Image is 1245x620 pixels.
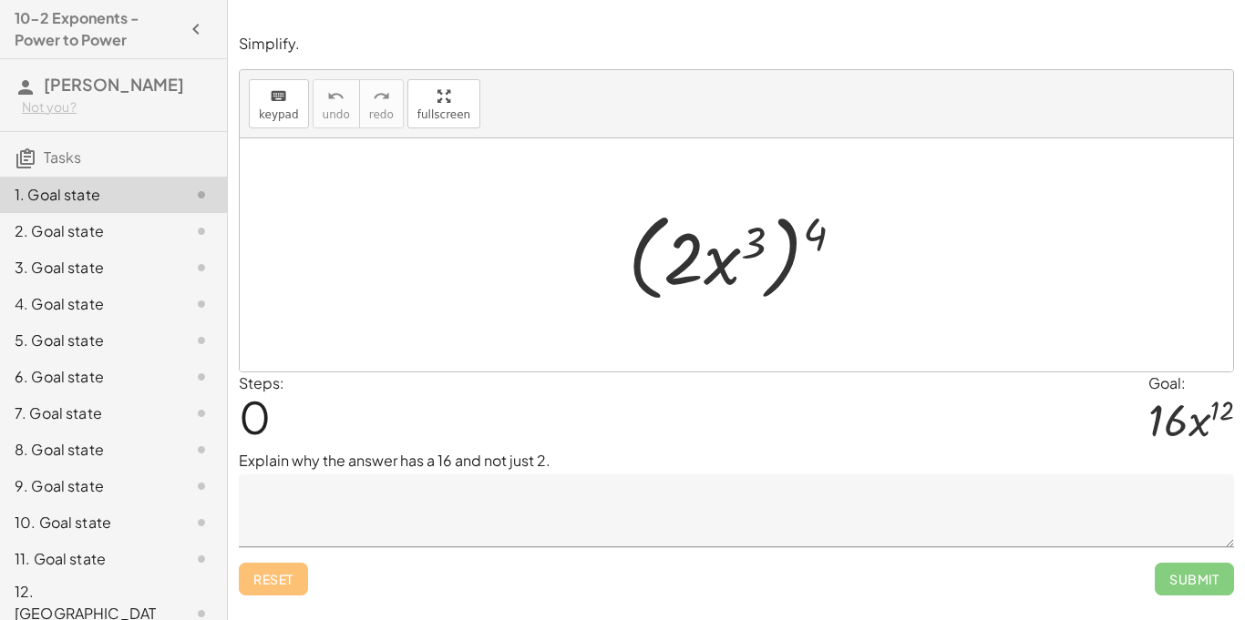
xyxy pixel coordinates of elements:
[323,108,350,121] span: undo
[359,79,404,128] button: redoredo
[190,184,212,206] i: Task not started.
[15,366,161,388] div: 6. Goal state
[417,108,470,121] span: fullscreen
[407,79,480,128] button: fullscreen
[15,439,161,461] div: 8. Goal state
[190,330,212,351] i: Task not started.
[190,257,212,279] i: Task not started.
[15,257,161,279] div: 3. Goal state
[190,439,212,461] i: Task not started.
[190,548,212,570] i: Task not started.
[15,293,161,315] div: 4. Goal state
[239,450,1234,472] p: Explain why the answer has a 16 and not just 2.
[44,147,81,167] span: Tasks
[22,98,212,117] div: Not you?
[190,402,212,424] i: Task not started.
[15,512,161,534] div: 10. Goal state
[190,475,212,497] i: Task not started.
[249,79,309,128] button: keyboardkeypad
[15,475,161,497] div: 9. Goal state
[327,86,345,107] i: undo
[270,86,287,107] i: keyboard
[369,108,394,121] span: redo
[239,373,284,392] label: Steps:
[259,108,299,121] span: keypad
[15,7,180,51] h4: 10-2 Exponents - Power to Power
[190,293,212,315] i: Task not started.
[239,389,271,444] span: 0
[1148,372,1234,394] div: Goal:
[15,402,161,424] div: 7. Goal state
[15,220,161,242] div: 2. Goal state
[313,79,360,128] button: undoundo
[190,220,212,242] i: Task not started.
[190,366,212,388] i: Task not started.
[373,86,390,107] i: redo
[15,330,161,351] div: 5. Goal state
[239,34,1234,55] p: Simplify.
[15,184,161,206] div: 1. Goal state
[190,512,212,534] i: Task not started.
[44,74,184,95] span: [PERSON_NAME]
[15,548,161,570] div: 11. Goal state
